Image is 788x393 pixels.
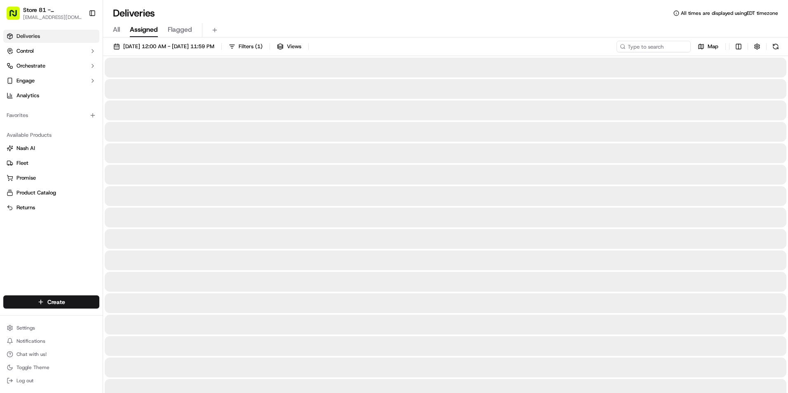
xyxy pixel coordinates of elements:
span: Flagged [168,25,192,35]
span: Log out [16,377,33,384]
input: Type to search [617,41,691,52]
span: Fleet [16,159,28,167]
div: 📗 [8,120,15,127]
button: Refresh [770,41,781,52]
span: Analytics [16,92,39,99]
span: Knowledge Base [16,119,63,128]
button: Start new chat [140,81,150,91]
button: Toggle Theme [3,362,99,373]
span: Map [708,43,718,50]
span: Product Catalog [16,189,56,196]
button: Settings [3,322,99,334]
a: Returns [7,204,96,211]
button: Filters(1) [225,41,266,52]
span: Assigned [130,25,158,35]
span: ( 1 ) [255,43,263,50]
a: Fleet [7,159,96,167]
button: Control [3,44,99,58]
a: Powered byPylon [58,139,100,146]
button: Engage [3,74,99,87]
span: Filters [239,43,263,50]
a: Analytics [3,89,99,102]
a: Deliveries [3,30,99,43]
span: Control [16,47,34,55]
img: Nash [8,8,25,25]
button: Product Catalog [3,186,99,199]
span: API Documentation [78,119,132,128]
span: Engage [16,77,35,84]
button: Views [273,41,305,52]
span: Deliveries [16,33,40,40]
a: Nash AI [7,145,96,152]
a: Product Catalog [7,189,96,196]
span: Settings [16,325,35,331]
a: Promise [7,174,96,182]
div: We're available if you need us! [28,87,104,94]
button: Chat with us! [3,349,99,360]
p: Welcome 👋 [8,33,150,46]
button: Map [694,41,722,52]
button: Nash AI [3,142,99,155]
button: Promise [3,171,99,185]
button: Notifications [3,335,99,347]
a: 💻API Documentation [66,116,136,131]
span: Toggle Theme [16,364,49,371]
span: All [113,25,120,35]
div: 💻 [70,120,76,127]
div: Available Products [3,129,99,142]
span: Pylon [82,140,100,146]
span: Chat with us! [16,351,47,358]
button: Orchestrate [3,59,99,73]
button: Log out [3,375,99,386]
h1: Deliveries [113,7,155,20]
span: Nash AI [16,145,35,152]
div: Favorites [3,109,99,122]
button: Create [3,295,99,309]
button: Store 81 - [GEOGRAPHIC_DATA] ([GEOGRAPHIC_DATA]) (Just Salad)[EMAIL_ADDRESS][DOMAIN_NAME] [3,3,85,23]
span: Create [47,298,65,306]
button: [DATE] 12:00 AM - [DATE] 11:59 PM [110,41,218,52]
a: 📗Knowledge Base [5,116,66,131]
input: Got a question? Start typing here... [21,53,148,62]
button: Store 81 - [GEOGRAPHIC_DATA] ([GEOGRAPHIC_DATA]) (Just Salad) [23,6,84,14]
span: Returns [16,204,35,211]
span: [DATE] 12:00 AM - [DATE] 11:59 PM [123,43,214,50]
span: Orchestrate [16,62,45,70]
div: Start new chat [28,79,135,87]
button: [EMAIL_ADDRESS][DOMAIN_NAME] [23,14,84,21]
img: 1736555255976-a54dd68f-1ca7-489b-9aae-adbdc363a1c4 [8,79,23,94]
span: Views [287,43,301,50]
span: Promise [16,174,36,182]
span: All times are displayed using EDT timezone [681,10,778,16]
span: Notifications [16,338,45,344]
button: Fleet [3,157,99,170]
button: Returns [3,201,99,214]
